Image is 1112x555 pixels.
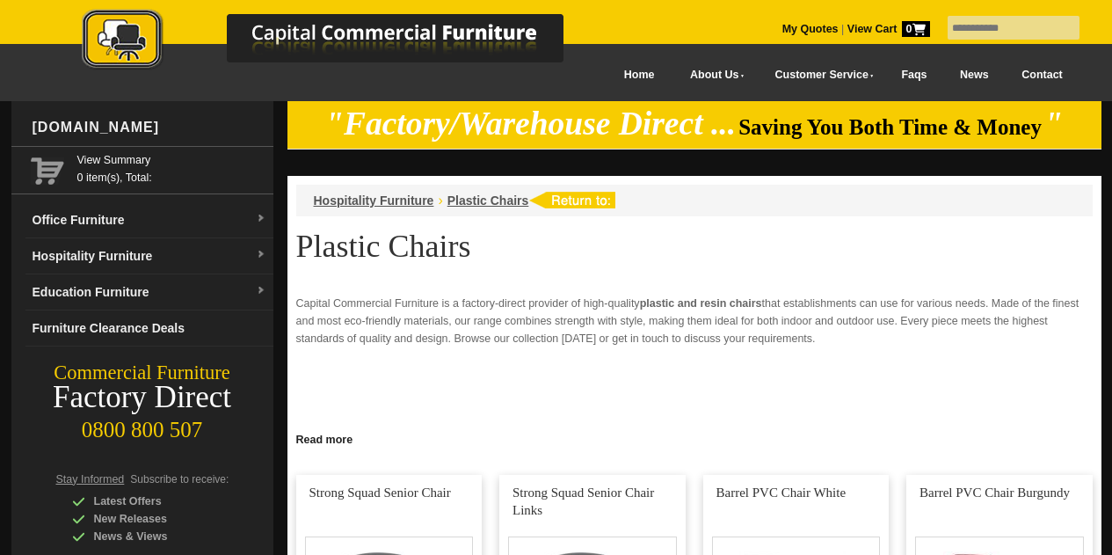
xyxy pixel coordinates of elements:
span: Stay Informed [56,473,125,486]
a: Education Furnituredropdown [25,274,273,310]
img: dropdown [256,214,266,224]
a: Plastic Chairs [447,194,529,208]
div: Commercial Furniture [11,361,273,385]
span: Subscribe to receive: [130,473,229,486]
a: Office Furnituredropdown [25,202,273,238]
strong: View Cart [847,23,930,35]
img: return to [528,192,615,208]
span: Saving You Both Time & Money [738,115,1042,139]
div: Factory Direct [11,385,273,410]
a: Hospitality Furnituredropdown [25,238,273,274]
a: My Quotes [782,23,839,35]
div: 0800 800 507 [11,409,273,442]
p: Capital Commercial Furniture is a factory-direct provider of high-quality that establishments can... [296,295,1093,347]
span: 0 [902,21,930,37]
img: dropdown [256,250,266,260]
a: About Us [671,55,755,95]
a: Furniture Clearance Deals [25,310,273,347]
div: Latest Offers [72,493,239,510]
img: dropdown [256,286,266,296]
span: 0 item(s), Total: [77,151,266,184]
a: Hospitality Furniture [314,194,434,208]
a: View Summary [77,151,266,169]
div: [DOMAIN_NAME] [25,101,273,154]
em: "Factory/Warehouse Direct ... [325,106,736,142]
a: Click to read more [287,427,1101,449]
a: Contact [1005,55,1079,95]
img: Capital Commercial Furniture Logo [33,9,649,73]
a: News [943,55,1005,95]
h1: Plastic Chairs [296,230,1093,263]
li: › [438,192,442,209]
a: Customer Service [755,55,884,95]
strong: plastic and resin chairs [640,297,762,310]
a: View Cart0 [844,23,929,35]
a: Capital Commercial Furniture Logo [33,9,649,78]
em: " [1044,106,1063,142]
div: New Releases [72,510,239,528]
a: Faqs [885,55,944,95]
div: News & Views [72,528,239,545]
h2: Why Choose Plastic Chairs? [296,425,1093,451]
